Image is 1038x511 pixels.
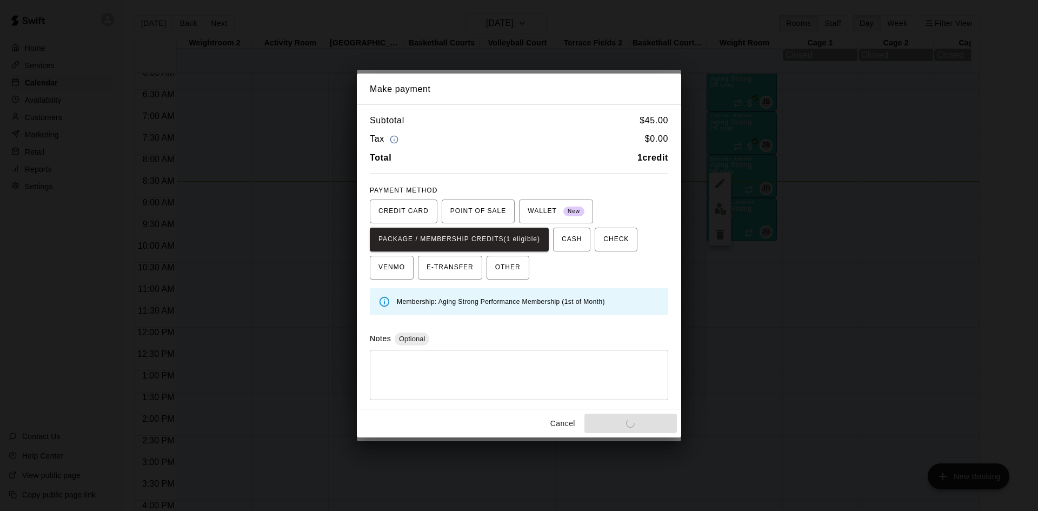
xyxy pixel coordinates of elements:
[427,259,474,276] span: E-TRANSFER
[378,231,540,248] span: PACKAGE / MEMBERSHIP CREDITS (1 eligible)
[528,203,584,220] span: WALLET
[370,153,391,162] b: Total
[519,200,593,223] button: WALLET New
[637,153,668,162] b: 1 credit
[378,203,429,220] span: CREDIT CARD
[645,132,668,147] h6: $ 0.00
[487,256,529,280] button: OTHER
[370,334,391,343] label: Notes
[370,256,414,280] button: VENMO
[378,259,405,276] span: VENMO
[397,298,605,306] span: Membership: Aging Strong Performance Membership (1st of Month)
[545,414,580,434] button: Cancel
[370,132,401,147] h6: Tax
[370,228,549,251] button: PACKAGE / MEMBERSHIP CREDITS(1 eligible)
[357,74,681,105] h2: Make payment
[495,259,521,276] span: OTHER
[395,335,429,343] span: Optional
[370,200,437,223] button: CREDIT CARD
[418,256,482,280] button: E-TRANSFER
[450,203,506,220] span: POINT OF SALE
[370,187,437,194] span: PAYMENT METHOD
[563,204,584,219] span: New
[370,114,404,128] h6: Subtotal
[562,231,582,248] span: CASH
[640,114,668,128] h6: $ 45.00
[595,228,637,251] button: CHECK
[442,200,515,223] button: POINT OF SALE
[553,228,590,251] button: CASH
[603,231,629,248] span: CHECK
